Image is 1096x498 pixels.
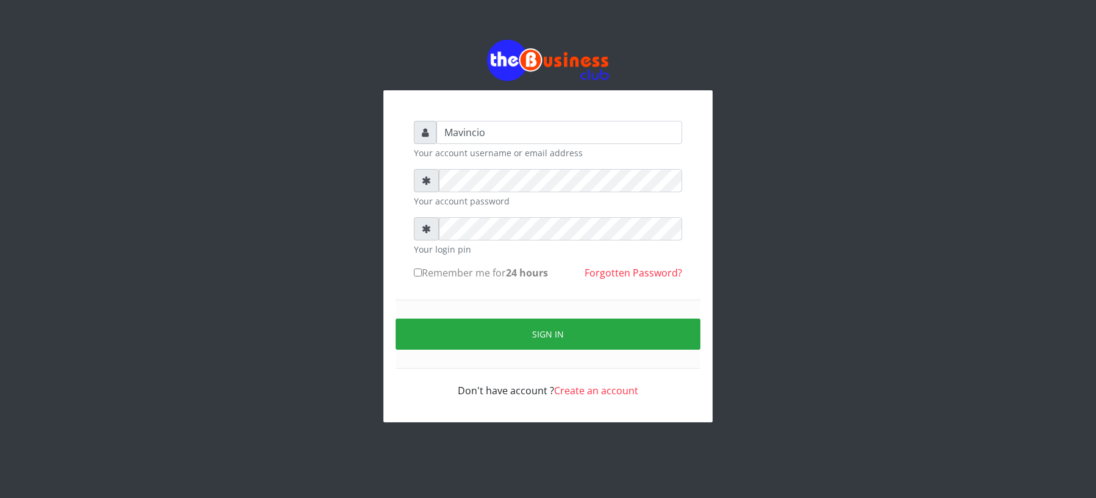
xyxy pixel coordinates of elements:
[414,243,682,256] small: Your login pin
[414,195,682,208] small: Your account password
[414,265,548,280] label: Remember me for
[554,384,638,397] a: Create an account
[506,266,548,280] b: 24 hours
[436,121,682,144] input: Username or email address
[396,319,700,350] button: Sign in
[414,369,682,398] div: Don't have account ?
[585,266,682,280] a: Forgotten Password?
[414,146,682,159] small: Your account username or email address
[414,269,422,276] input: Remember me for24 hours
